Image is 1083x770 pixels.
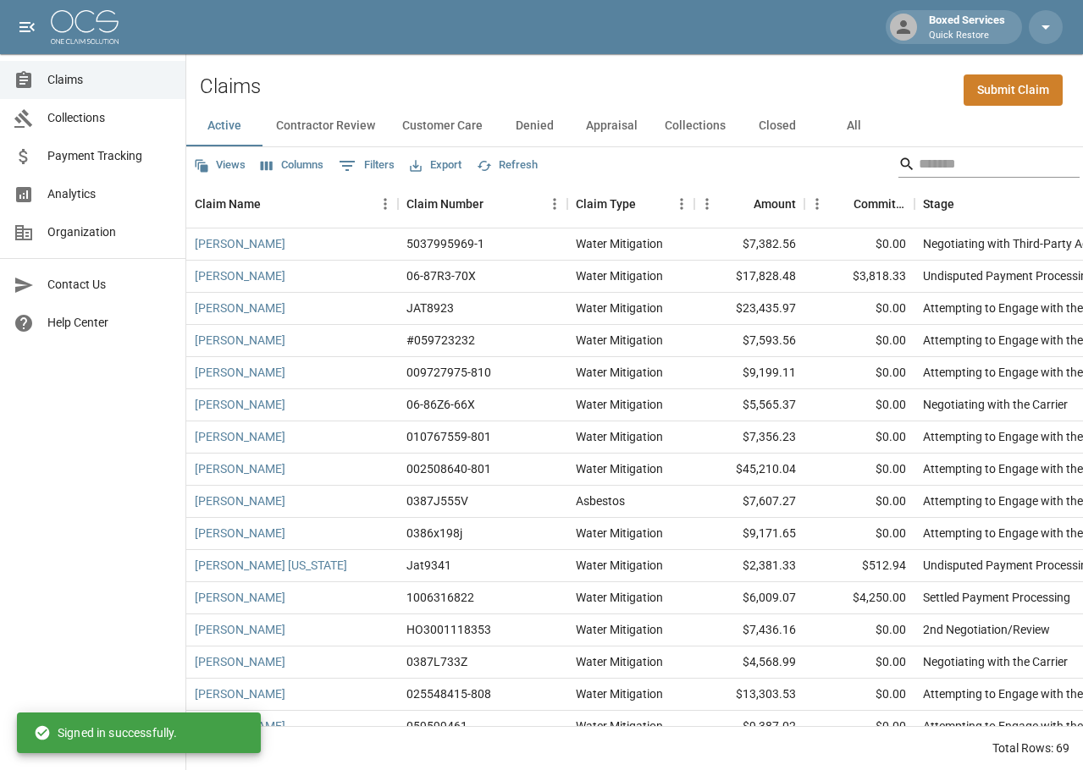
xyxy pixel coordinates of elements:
[406,557,451,574] div: Jat9341
[739,106,815,146] button: Closed
[334,152,399,179] button: Show filters
[636,192,660,216] button: Sort
[47,71,172,89] span: Claims
[804,550,914,582] div: $512.94
[373,191,398,217] button: Menu
[34,718,177,748] div: Signed in successfully.
[195,332,285,349] a: [PERSON_NAME]
[804,518,914,550] div: $0.00
[923,621,1050,638] div: 2nd Negotiation/Review
[195,364,285,381] a: [PERSON_NAME]
[406,492,468,509] div: 0387J555V
[992,740,1069,756] div: Total Rows: 69
[406,621,491,638] div: HO3001118353
[406,396,475,413] div: 06-86Z6-66X
[651,106,739,146] button: Collections
[406,653,467,670] div: 0387L733Z
[195,589,285,606] a: [PERSON_NAME]
[406,685,491,702] div: 025548415-808
[195,525,285,542] a: [PERSON_NAME]
[694,191,720,217] button: Menu
[964,74,1063,106] a: Submit Claim
[694,518,804,550] div: $9,171.65
[406,589,474,606] div: 1006316822
[694,357,804,389] div: $9,199.11
[496,106,572,146] button: Denied
[257,152,328,179] button: Select columns
[262,106,389,146] button: Contractor Review
[694,421,804,454] div: $7,356.23
[576,653,663,670] div: Water Mitigation
[576,396,663,413] div: Water Mitigation
[47,276,172,294] span: Contact Us
[406,267,476,284] div: 06-87R3-70X
[576,180,636,228] div: Claim Type
[542,191,567,217] button: Menu
[51,10,119,44] img: ocs-logo-white-transparent.png
[804,357,914,389] div: $0.00
[804,261,914,293] div: $3,818.33
[406,180,483,228] div: Claim Number
[195,557,347,574] a: [PERSON_NAME] [US_STATE]
[923,589,1070,606] div: Settled Payment Processing
[804,325,914,357] div: $0.00
[406,152,466,179] button: Export
[694,646,804,679] div: $4,568.99
[190,152,250,179] button: Views
[694,325,804,357] div: $7,593.56
[804,679,914,711] div: $0.00
[898,151,1080,181] div: Search
[854,180,906,228] div: Committed Amount
[694,711,804,743] div: $9,387.02
[694,550,804,582] div: $2,381.33
[567,180,694,228] div: Claim Type
[929,29,1005,43] p: Quick Restore
[669,191,694,217] button: Menu
[195,685,285,702] a: [PERSON_NAME]
[186,106,262,146] button: Active
[804,228,914,261] div: $0.00
[406,332,475,349] div: #059723232
[483,192,507,216] button: Sort
[830,192,854,216] button: Sort
[923,180,954,228] div: Stage
[815,106,892,146] button: All
[195,492,285,509] a: [PERSON_NAME]
[195,428,285,445] a: [PERSON_NAME]
[576,235,663,252] div: Water Mitigation
[47,185,172,203] span: Analytics
[186,180,398,228] div: Claim Name
[47,314,172,332] span: Help Center
[576,428,663,445] div: Water Mitigation
[406,364,491,381] div: 009727975-810
[923,396,1068,413] div: Negotiating with the Carrier
[804,389,914,421] div: $0.00
[694,582,804,614] div: $6,009.07
[576,492,625,509] div: Asbestos
[195,460,285,477] a: [PERSON_NAME]
[576,557,663,574] div: Water Mitigation
[195,180,261,228] div: Claim Name
[804,454,914,486] div: $0.00
[694,261,804,293] div: $17,828.48
[694,614,804,646] div: $7,436.16
[694,228,804,261] div: $7,382.56
[195,267,285,284] a: [PERSON_NAME]
[804,180,914,228] div: Committed Amount
[195,621,285,638] a: [PERSON_NAME]
[576,621,663,638] div: Water Mitigation
[694,454,804,486] div: $45,210.04
[804,646,914,679] div: $0.00
[195,300,285,316] a: [PERSON_NAME]
[804,711,914,743] div: $0.00
[804,614,914,646] div: $0.00
[804,421,914,454] div: $0.00
[804,293,914,325] div: $0.00
[730,192,754,216] button: Sort
[576,525,663,542] div: Water Mitigation
[754,180,796,228] div: Amount
[694,389,804,421] div: $5,565.37
[10,10,44,44] button: open drawer
[576,460,663,477] div: Water Mitigation
[576,300,663,316] div: Water Mitigation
